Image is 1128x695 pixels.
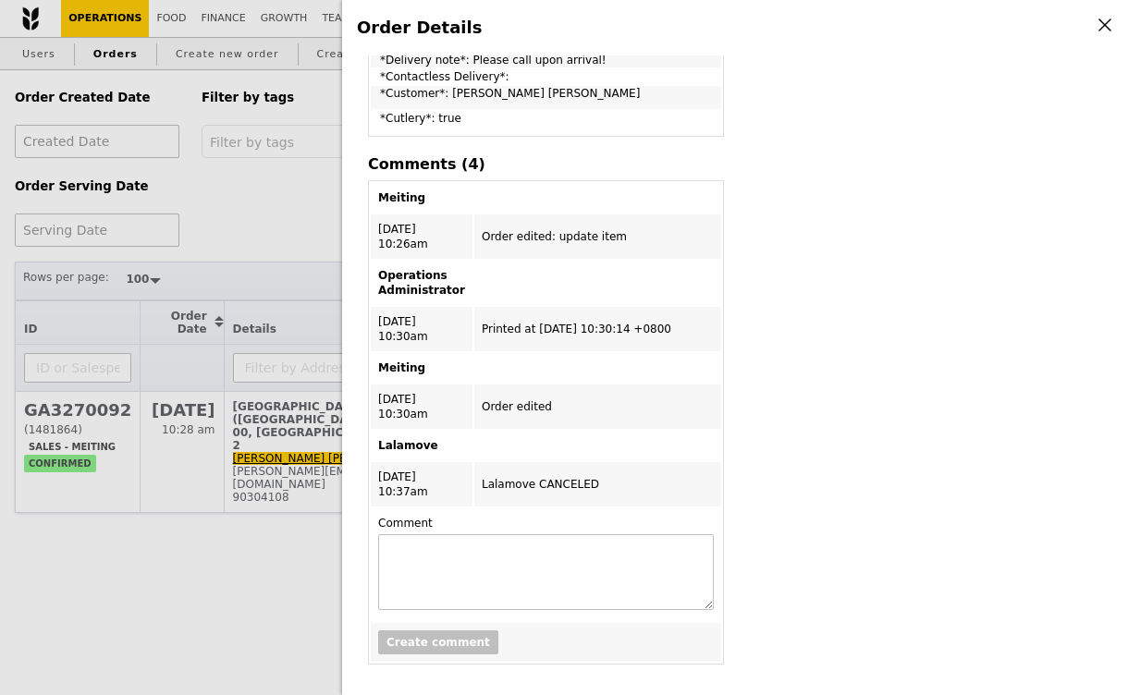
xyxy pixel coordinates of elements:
b: Lalamove [378,439,438,452]
label: Comment [378,516,433,530]
td: *Customer*: [PERSON_NAME] [PERSON_NAME] [371,86,721,109]
span: [DATE] 10:30am [378,315,428,343]
td: *Contactless Delivery*: [371,69,721,84]
b: Meiting [378,191,425,204]
b: Meiting [378,361,425,374]
b: Operations Administrator [378,269,465,297]
span: [DATE] 10:37am [378,470,428,498]
td: Order edited [474,384,721,429]
td: *Cutlery*: true [371,111,721,134]
td: Order edited: update item [474,214,721,259]
td: *Delivery note*: Please call upon arrival! [371,53,721,67]
h4: Comments (4) [368,155,724,173]
button: Create comment [378,630,498,654]
span: Order Details [357,18,482,37]
span: [DATE] 10:26am [378,223,428,250]
td: Printed at [DATE] 10:30:14 +0800 [474,307,721,351]
td: Lalamove CANCELED [474,462,721,506]
span: [DATE] 10:30am [378,393,428,421]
